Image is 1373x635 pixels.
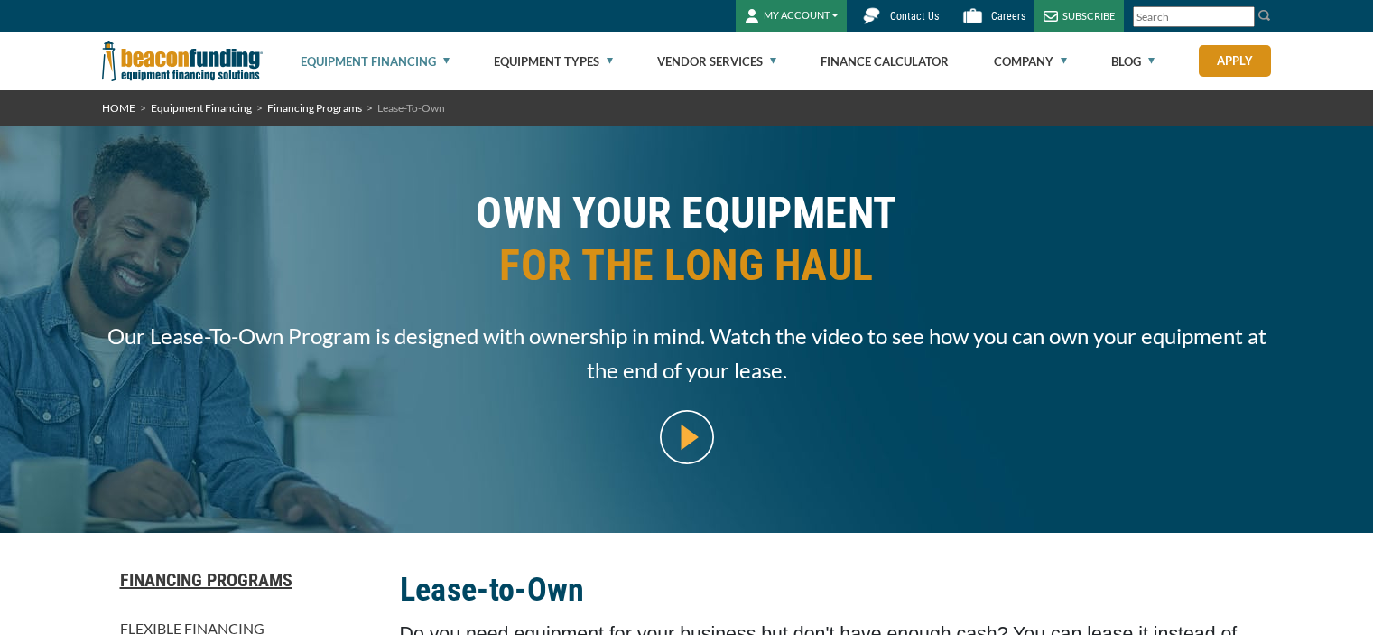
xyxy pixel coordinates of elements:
[1133,6,1255,27] input: Search
[267,101,362,115] a: Financing Programs
[1257,8,1272,23] img: Search
[991,10,1025,23] span: Careers
[102,319,1272,388] span: Our Lease-To-Own Program is designed with ownership in mind. Watch the video to see how you can o...
[102,101,135,115] a: HOME
[660,410,714,464] img: video modal pop-up play button
[1111,33,1155,90] a: Blog
[400,569,1272,611] h2: Lease-to-Own
[494,33,613,90] a: Equipment Types
[821,33,949,90] a: Finance Calculator
[1199,45,1271,77] a: Apply
[890,10,939,23] span: Contact Us
[102,32,263,90] img: Beacon Funding Corporation logo
[102,239,1272,292] span: FOR THE LONG HAUL
[151,101,252,115] a: Equipment Financing
[1236,10,1250,24] a: Clear search text
[102,569,378,591] a: Financing Programs
[377,101,445,115] span: Lease-To-Own
[102,187,1272,305] h1: OWN YOUR EQUIPMENT
[301,33,450,90] a: Equipment Financing
[657,33,776,90] a: Vendor Services
[994,33,1067,90] a: Company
